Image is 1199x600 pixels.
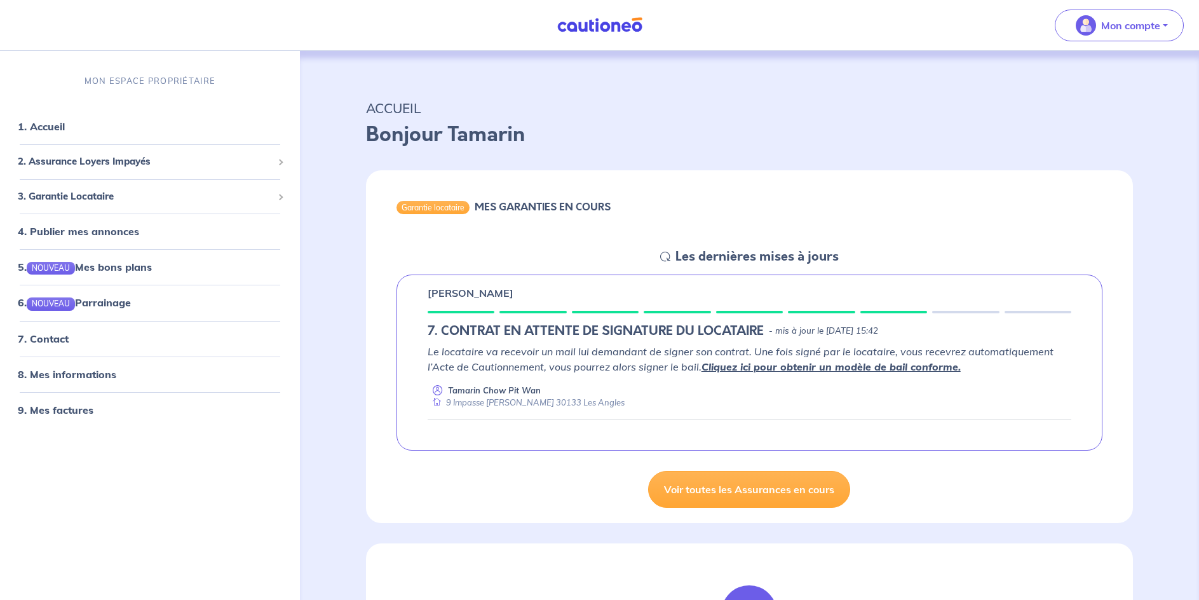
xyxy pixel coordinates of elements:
[1055,10,1184,41] button: illu_account_valid_menu.svgMon compte
[366,119,1133,150] p: Bonjour Tamarin
[5,326,295,351] div: 7. Contact
[428,324,764,339] h5: 7. CONTRAT EN ATTENTE DE SIGNATURE DU LOCATAIRE
[552,17,647,33] img: Cautioneo
[1101,18,1160,33] p: Mon compte
[18,189,273,204] span: 3. Garantie Locataire
[475,201,611,213] h6: MES GARANTIES EN COURS
[396,201,470,214] div: Garantie locataire
[701,360,961,373] a: Cliquez ici pour obtenir un modèle de bail conforme.
[5,397,295,423] div: 9. Mes factures
[648,471,850,508] a: Voir toutes les Assurances en cours
[366,97,1133,119] p: ACCUEIL
[5,184,295,209] div: 3. Garantie Locataire
[1076,15,1096,36] img: illu_account_valid_menu.svg
[18,155,273,170] span: 2. Assurance Loyers Impayés
[448,385,541,397] p: Tamarin Chow Pit Wan
[18,332,69,345] a: 7. Contact
[5,362,295,387] div: 8. Mes informations
[769,325,878,337] p: - mis à jour le [DATE] 15:42
[18,261,152,274] a: 5.NOUVEAUMes bons plans
[5,114,295,140] div: 1. Accueil
[85,75,215,87] p: MON ESPACE PROPRIÉTAIRE
[18,226,139,238] a: 4. Publier mes annonces
[675,249,839,264] h5: Les dernières mises à jours
[428,345,1053,373] em: Le locataire va recevoir un mail lui demandant de signer son contrat. Une fois signé par le locat...
[18,368,116,381] a: 8. Mes informations
[5,219,295,245] div: 4. Publier mes annonces
[5,150,295,175] div: 2. Assurance Loyers Impayés
[428,397,625,409] div: 9 Impasse [PERSON_NAME] 30133 Les Angles
[18,121,65,133] a: 1. Accueil
[428,285,513,301] p: [PERSON_NAME]
[5,290,295,316] div: 6.NOUVEAUParrainage
[5,255,295,280] div: 5.NOUVEAUMes bons plans
[18,404,93,416] a: 9. Mes factures
[428,324,1071,339] div: state: RENTER-PAYMENT-METHOD-IN-PROGRESS, Context: IN-LANDLORD,IS-GL-CAUTION-IN-LANDLORD
[18,297,131,310] a: 6.NOUVEAUParrainage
